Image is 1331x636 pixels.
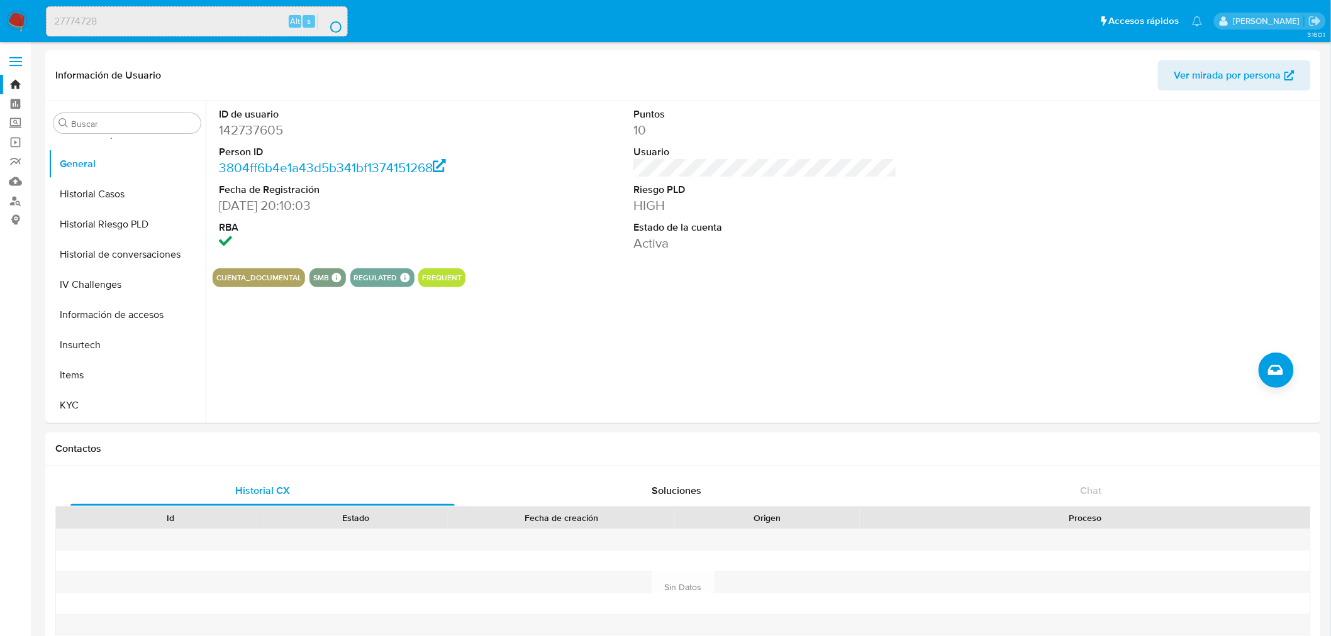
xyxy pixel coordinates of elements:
[633,107,897,121] dt: Puntos
[55,69,161,82] h1: Información de Usuario
[48,300,206,330] button: Información de accesos
[1192,16,1203,26] a: Notificaciones
[219,158,446,177] a: 3804ff6b4e1a43d5b341bf1374151268
[48,420,206,451] button: Lista Interna
[47,13,347,30] input: Buscar usuario o caso...
[633,145,897,159] dt: Usuario
[290,15,300,27] span: Alt
[1081,483,1102,498] span: Chat
[58,118,69,128] button: Buscar
[48,209,206,239] button: Historial Riesgo PLD
[869,512,1301,524] div: Proceso
[1233,15,1304,27] p: gregorio.negri@mercadolibre.com
[55,442,1311,455] h1: Contactos
[307,15,311,27] span: s
[1174,60,1281,90] span: Ver mirada por persona
[219,221,482,234] dt: RBA
[219,121,482,139] dd: 142737605
[48,330,206,360] button: Insurtech
[1109,14,1179,28] span: Accesos rápidos
[652,483,702,498] span: Soluciones
[48,390,206,420] button: KYC
[633,121,897,139] dd: 10
[219,197,482,214] dd: [DATE] 20:10:03
[87,512,254,524] div: Id
[48,239,206,270] button: Historial de conversaciones
[1158,60,1311,90] button: Ver mirada por persona
[219,183,482,197] dt: Fecha de Registración
[48,179,206,209] button: Historial Casos
[48,360,206,390] button: Items
[219,107,482,121] dt: ID de usuario
[1308,14,1322,28] a: Salir
[633,234,897,252] dd: Activa
[71,118,196,129] input: Buscar
[48,149,206,179] button: General
[633,221,897,234] dt: Estado de la cuenta
[457,512,666,524] div: Fecha de creación
[633,183,897,197] dt: Riesgo PLD
[633,197,897,214] dd: HIGH
[235,483,290,498] span: Historial CX
[684,512,851,524] div: Origen
[272,512,439,524] div: Estado
[219,145,482,159] dt: Person ID
[48,270,206,300] button: IV Challenges
[317,13,343,30] button: search-icon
